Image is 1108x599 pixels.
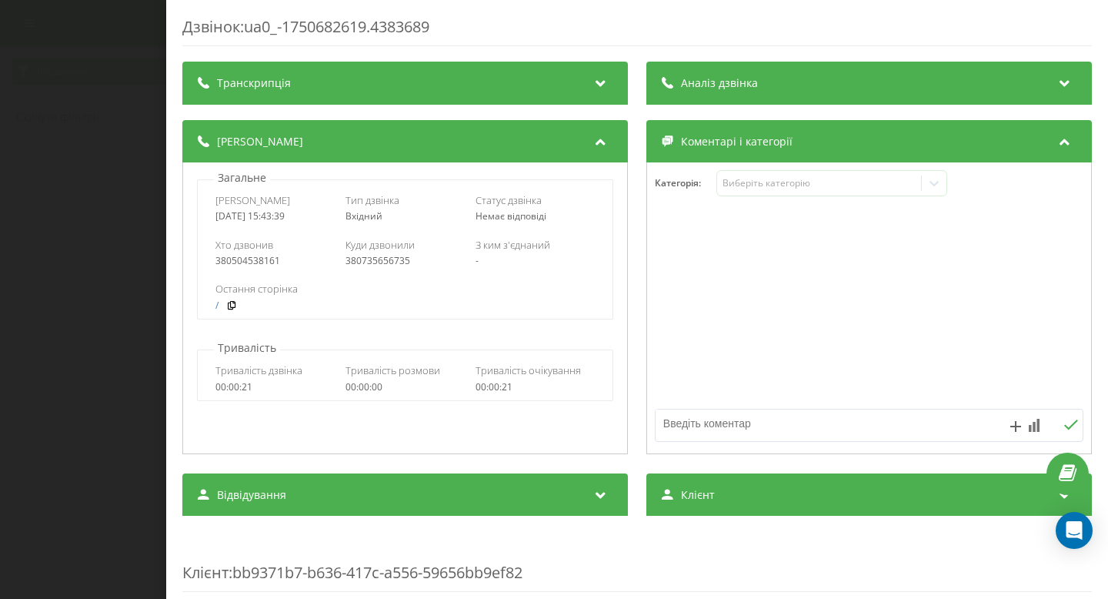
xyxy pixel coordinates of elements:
[214,170,270,186] p: Загальне
[345,193,399,207] span: Тип дзвінка
[215,211,335,222] div: [DATE] 15:43:39
[681,134,793,149] span: Коментарі і категорії
[681,487,715,503] span: Клієнт
[214,340,280,356] p: Тривалість
[1056,512,1093,549] div: Open Intercom Messenger
[217,487,286,503] span: Відвідування
[345,382,465,393] div: 00:00:00
[681,75,758,91] span: Аналіз дзвінка
[476,256,595,266] div: -
[476,193,542,207] span: Статус дзвінка
[345,256,465,266] div: 380735656735
[215,382,335,393] div: 00:00:21
[476,238,550,252] span: З ким з'єднаний
[476,363,581,377] span: Тривалість очікування
[215,238,273,252] span: Хто дзвонив
[476,209,546,223] span: Немає відповіді
[345,363,440,377] span: Тривалість розмови
[345,238,415,252] span: Куди дзвонили
[345,209,382,223] span: Вхідний
[215,282,298,296] span: Остання сторінка
[655,178,716,189] h4: Категорія :
[215,363,302,377] span: Тривалість дзвінка
[215,300,219,311] a: /
[182,562,229,583] span: Клієнт
[215,256,335,266] div: 380504538161
[723,177,915,189] div: Виберіть категорію
[476,382,595,393] div: 00:00:21
[182,531,1092,592] div: : bb9371b7-b636-417c-a556-59656bb9ef82
[217,134,303,149] span: [PERSON_NAME]
[182,16,1092,46] div: Дзвінок : ua0_-1750682619.4383689
[215,193,290,207] span: [PERSON_NAME]
[217,75,291,91] span: Транскрипція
